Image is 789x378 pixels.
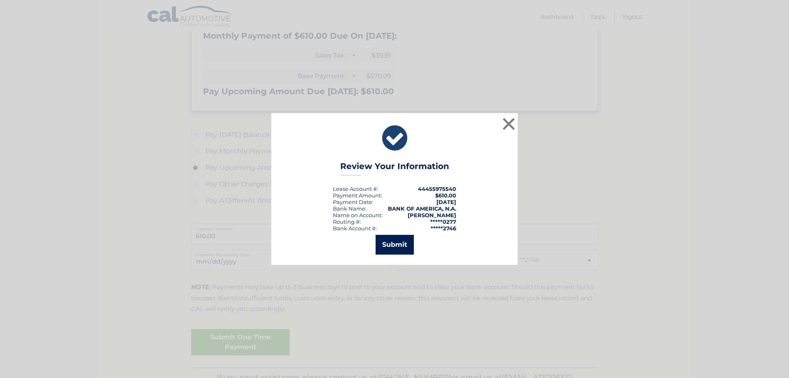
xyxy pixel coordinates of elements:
[408,212,456,218] strong: [PERSON_NAME]
[333,186,378,192] div: Lease Account #:
[340,161,449,176] h3: Review Your Information
[333,205,367,212] div: Bank Name:
[333,199,372,205] span: Payment Date
[333,218,361,225] div: Routing #:
[333,192,382,199] div: Payment Amount:
[333,225,377,232] div: Bank Account #:
[436,199,456,205] span: [DATE]
[333,199,373,205] div: :
[333,212,383,218] div: Name on Account:
[376,235,414,255] button: Submit
[435,192,456,199] span: $610.00
[418,186,456,192] strong: 44455975540
[388,205,456,212] strong: BANK OF AMERICA, N.A.
[501,116,517,132] button: ×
